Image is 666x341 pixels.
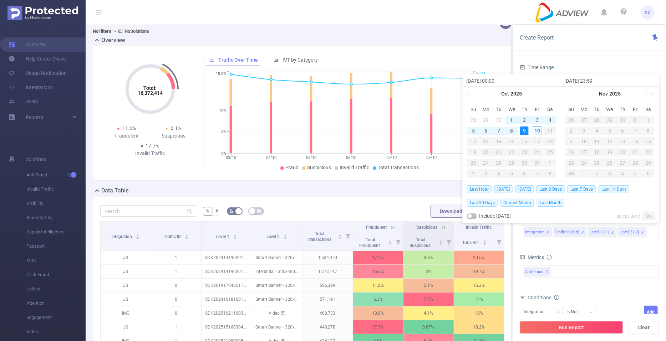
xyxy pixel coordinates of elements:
td: November 21, 2025 [629,147,642,157]
td: November 7, 2025 [531,168,544,179]
span: Traffic Over Time [218,57,258,63]
td: October 15, 2025 [505,136,518,147]
td: November 15, 2025 [642,136,655,147]
div: 16 [518,137,531,146]
td: November 6, 2025 [616,125,629,136]
div: 4 [493,169,505,178]
tspan: 2.6M [476,72,485,76]
tspan: 06/10 [346,155,357,160]
div: 17 [531,137,544,146]
div: 31 [629,116,642,124]
div: Level 2 (l2) [620,228,639,237]
span: Create Report [520,34,554,41]
i: icon: down [589,310,593,315]
td: October 2, 2025 [518,115,531,125]
input: End date [564,77,655,85]
span: 6.1% [171,125,181,131]
tspan: 05/10 [306,155,316,160]
div: 19 [467,148,480,156]
div: Invalid Traffic [127,150,174,157]
tspan: Total: [143,85,157,91]
th: Tue [591,104,604,115]
td: October 6, 2025 [480,125,493,136]
span: Time Range [520,64,554,70]
div: 3 [533,116,542,124]
td: December 4, 2025 [616,168,629,179]
td: November 23, 2025 [565,157,578,168]
span: Video [26,325,86,339]
div: 2 [591,169,604,178]
button: Run Report [520,321,623,334]
td: October 9, 2025 [518,125,531,136]
a: Integrations [9,80,53,94]
td: September 30, 2025 [493,115,505,125]
div: 12 [467,137,480,146]
td: October 24, 2025 [531,147,544,157]
span: Invalid Traffic [340,165,369,170]
td: December 6, 2025 [642,168,655,179]
div: 31 [531,159,544,167]
td: October 22, 2025 [505,147,518,157]
th: Fri [629,104,642,115]
tspan: 5% [221,130,226,134]
span: Tu [493,106,505,113]
td: October 28, 2025 [493,157,505,168]
div: 26 [467,159,480,167]
div: Fraudulent [103,132,150,140]
span: Attention [26,296,86,310]
td: November 28, 2025 [629,157,642,168]
td: November 3, 2025 [480,168,493,179]
i: icon: bar-chart [274,57,279,62]
a: Users [9,94,38,109]
th: Sat [544,104,556,115]
th: Wed [604,104,616,115]
td: November 29, 2025 [642,157,655,168]
td: November 5, 2025 [604,125,616,136]
th: Tue [493,104,505,115]
div: 3 [604,169,616,178]
h2: Data Table [101,186,129,195]
span: Fr [531,106,544,113]
span: Mo [480,106,493,113]
span: Click Fraud [26,268,86,282]
div: 15 [642,137,655,146]
th: Sun [565,104,578,115]
div: 25 [591,159,604,167]
span: Last 7 Days [568,185,596,193]
th: Sat [642,104,655,115]
td: November 6, 2025 [518,168,531,179]
td: November 16, 2025 [565,147,578,157]
td: October 26, 2025 [467,157,480,168]
span: Fr [629,106,642,113]
div: 28 [469,116,478,124]
div: 15 [505,137,518,146]
div: 4 [591,126,604,135]
td: November 5, 2025 [505,168,518,179]
td: October 16, 2025 [518,136,531,147]
span: IVT by Category [283,57,318,63]
li: Traffic ID (tid) [553,227,587,237]
span: We [505,106,518,113]
td: December 5, 2025 [629,168,642,179]
div: 13 [616,137,629,146]
td: October 21, 2025 [493,147,505,157]
div: 16 [565,148,578,156]
span: Passport [26,239,86,253]
td: November 1, 2025 [642,115,655,125]
div: 25 [544,148,556,156]
td: November 9, 2025 [565,136,578,147]
a: Last year (Control + left) [465,87,474,101]
li: Integration [524,227,552,237]
div: 27 [578,116,591,124]
td: October 25, 2025 [544,147,556,157]
span: Last Month [537,199,564,207]
div: 28 [493,159,505,167]
div: 19 [604,148,616,156]
div: 17 [578,148,591,156]
div: 7 [629,126,642,135]
span: 11.6% [122,125,136,131]
td: November 4, 2025 [591,125,604,136]
i: icon: line-chart [209,57,214,62]
div: 30 [495,116,503,124]
div: Is Not [566,306,583,318]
